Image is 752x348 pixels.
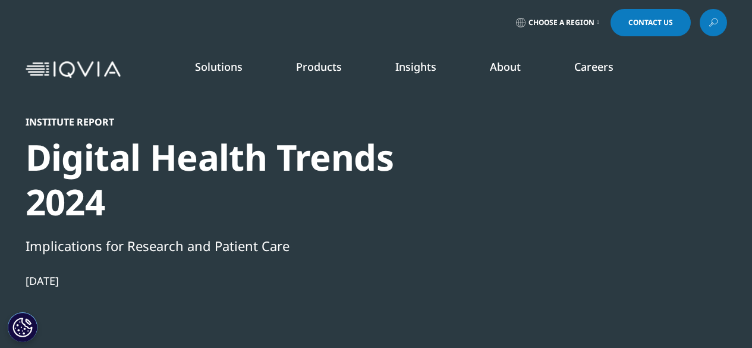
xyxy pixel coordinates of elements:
button: Cookies Settings [8,312,37,342]
a: Careers [574,59,613,74]
span: Choose a Region [528,18,594,27]
div: [DATE] [26,274,433,288]
img: IQVIA Healthcare Information Technology and Pharma Clinical Research Company [26,61,121,79]
nav: Primary [125,42,727,98]
span: Contact Us [628,19,673,26]
a: Solutions [195,59,243,74]
a: Contact Us [611,9,691,36]
div: Institute Report [26,116,433,128]
a: Insights [395,59,436,74]
a: Products [296,59,342,74]
a: About [490,59,521,74]
div: Implications for Research and Patient Care [26,236,433,256]
div: Digital Health Trends 2024 [26,135,433,224]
